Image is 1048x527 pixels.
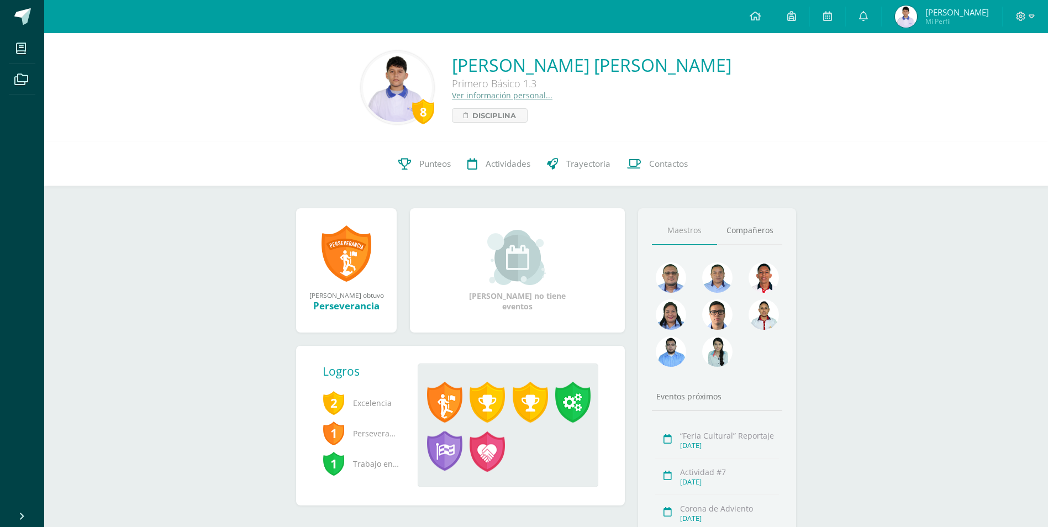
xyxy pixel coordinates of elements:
[717,217,782,245] a: Compañeros
[323,390,345,415] span: 2
[323,388,400,418] span: Excelencia
[323,451,345,476] span: 1
[566,158,610,170] span: Trayectoria
[323,449,400,479] span: Trabajo en equipo
[539,142,619,186] a: Trayectoria
[452,77,731,90] div: Primero Básico 1.3
[619,142,696,186] a: Contactos
[412,99,434,124] div: 8
[323,418,400,449] span: Perseverancia
[307,291,386,299] div: [PERSON_NAME] obtuvo
[749,262,779,293] img: 89a3ce4a01dc90e46980c51de3177516.png
[323,420,345,446] span: 1
[702,262,733,293] img: 2efff582389d69505e60b50fc6d5bd41.png
[652,217,717,245] a: Maestros
[680,477,779,487] div: [DATE]
[487,230,547,285] img: event_small.png
[419,158,451,170] span: Punteos
[680,467,779,477] div: Actividad #7
[459,142,539,186] a: Actividades
[452,53,731,77] a: [PERSON_NAME] [PERSON_NAME]
[486,158,530,170] span: Actividades
[749,299,779,330] img: 6b516411093031de2315839688b6386d.png
[895,6,917,28] img: ee48be0ea3c54553fe66209c3883ed6b.png
[680,503,779,514] div: Corona de Adviento
[323,363,409,379] div: Logros
[452,108,528,123] a: Disciplina
[452,90,552,101] a: Ver información personal...
[702,299,733,330] img: b3275fa016b95109afc471d3b448d7ac.png
[925,17,989,26] span: Mi Perfil
[680,514,779,523] div: [DATE]
[680,441,779,450] div: [DATE]
[656,299,686,330] img: 4a7f7f1a360f3d8e2a3425f4c4febaf9.png
[390,142,459,186] a: Punteos
[472,109,516,122] span: Disciplina
[656,262,686,293] img: 99962f3fa423c9b8099341731b303440.png
[680,430,779,441] div: “Feria Cultural” Reportaje
[652,391,782,402] div: Eventos próximos
[925,7,989,18] span: [PERSON_NAME]
[649,158,688,170] span: Contactos
[462,230,573,312] div: [PERSON_NAME] no tiene eventos
[363,53,432,122] img: ad9cdd2d083c6edbcac4cb087784172f.png
[656,336,686,367] img: bb84a3b7bf7504f214959ad1f5a3e741.png
[702,336,733,367] img: 56ad63fe0de8ce470a366ccf655e76de.png
[307,299,386,312] div: Perseverancia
